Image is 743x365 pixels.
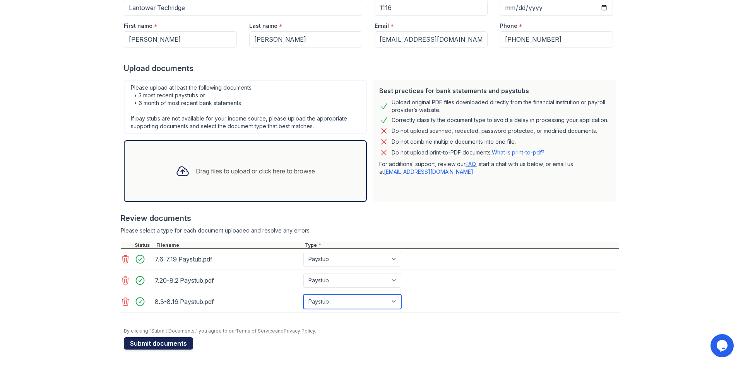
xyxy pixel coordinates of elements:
div: Best practices for bank statements and paystubs [379,86,610,95]
p: Do not upload print-to-PDF documents. [392,149,544,156]
div: Drag files to upload or click here to browse [196,166,315,176]
div: Review documents [121,213,619,224]
div: Do not combine multiple documents into one file. [392,137,516,146]
div: 8.3-8.16 Paystub.pdf [155,295,300,308]
label: Last name [249,22,277,30]
div: 7.6-7.19 Paystub.pdf [155,253,300,265]
div: Type [303,242,619,248]
a: What is print-to-pdf? [492,149,544,156]
div: By clicking "Submit Documents," you agree to our and [124,328,619,334]
div: Upload original PDF files downloaded directly from the financial institution or payroll provider’... [392,98,610,114]
label: Email [375,22,389,30]
a: FAQ [466,161,476,167]
div: Please select a type for each document uploaded and resolve any errors. [121,227,619,234]
p: For additional support, review our , start a chat with us below, or email us at [379,160,610,176]
a: [EMAIL_ADDRESS][DOMAIN_NAME] [384,168,473,175]
iframe: chat widget [710,334,735,357]
div: Do not upload scanned, redacted, password protected, or modified documents. [392,126,597,136]
label: First name [124,22,152,30]
div: Status [133,242,155,248]
div: Please upload at least the following documents: • 3 most recent paystubs or • 6 month of most rec... [124,80,367,134]
div: Upload documents [124,63,619,74]
div: Correctly classify the document type to avoid a delay in processing your application. [392,115,608,125]
button: Submit documents [124,337,193,350]
a: Terms of Service [236,328,275,334]
div: 7.20-8.2 Paystub.pdf [155,274,300,287]
a: Privacy Policy. [284,328,316,334]
label: Phone [500,22,517,30]
div: Filename [155,242,303,248]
